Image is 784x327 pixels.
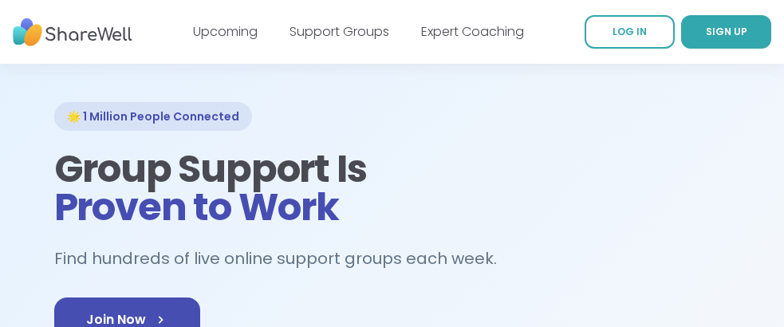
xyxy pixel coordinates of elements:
[290,22,389,41] a: Support Groups
[706,25,747,38] span: SIGN UP
[54,102,252,131] div: 🌟 1 Million People Connected
[681,15,771,49] a: SIGN UP
[13,10,132,54] img: ShareWell Nav Logo
[613,25,647,38] span: LOG IN
[585,15,675,49] a: LOG IN
[54,150,731,227] h1: Group Support Is
[54,180,339,234] span: Proven to Work
[193,22,258,41] a: Upcoming
[421,22,524,41] a: Expert Coaching
[54,246,514,272] h2: Find hundreds of live online support groups each week.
